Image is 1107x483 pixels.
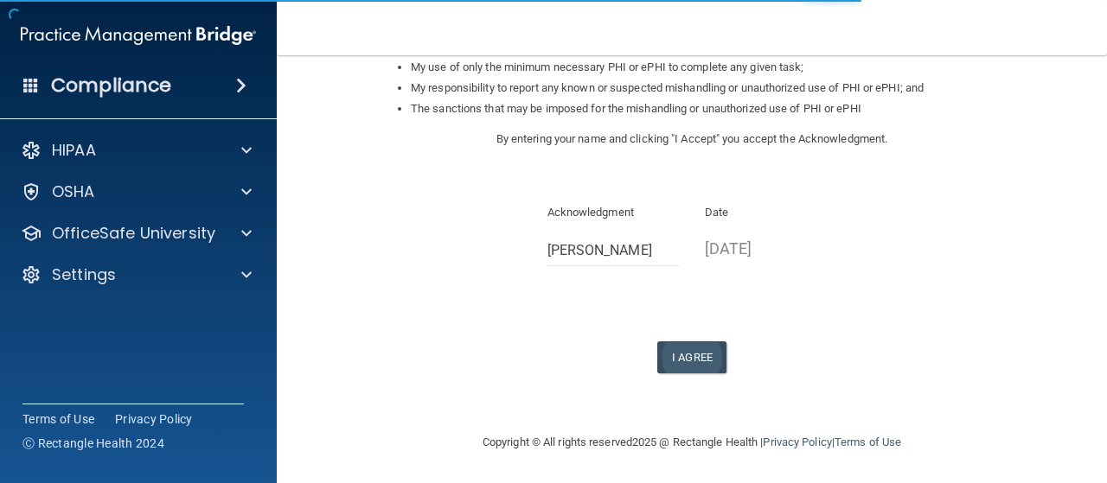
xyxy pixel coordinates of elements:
[52,264,116,285] p: Settings
[115,410,193,428] a: Privacy Policy
[22,410,94,428] a: Terms of Use
[376,129,1008,149] p: By entering your name and clicking "I Accept" you accept the Acknowledgment.
[411,78,1008,99] li: My responsibility to report any known or suspected mishandling or unauthorized use of PHI or ePHI...
[52,223,215,244] p: OfficeSafe University
[21,223,252,244] a: OfficeSafe University
[547,202,680,223] p: Acknowledgment
[52,140,96,161] p: HIPAA
[835,435,901,448] a: Terms of Use
[376,415,1008,470] div: Copyright © All rights reserved 2025 @ Rectangle Health | |
[411,57,1008,78] li: My use of only the minimum necessary PHI or ePHI to complete any given task;
[763,435,831,448] a: Privacy Policy
[547,234,680,266] input: Full Name
[705,234,837,263] p: [DATE]
[657,341,726,373] button: I Agree
[21,264,252,285] a: Settings
[21,181,252,202] a: OSHA
[51,73,171,98] h4: Compliance
[21,140,252,161] a: HIPAA
[22,435,164,452] span: Ⓒ Rectangle Health 2024
[52,181,95,202] p: OSHA
[411,99,1008,119] li: The sanctions that may be imposed for the mishandling or unauthorized use of PHI or ePHI
[705,202,837,223] p: Date
[21,18,256,53] img: PMB logo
